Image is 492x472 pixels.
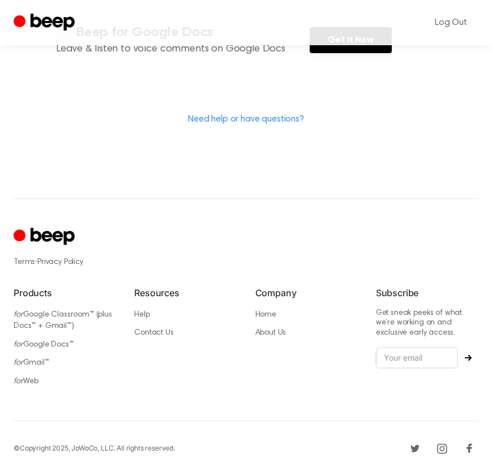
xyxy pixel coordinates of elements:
[14,341,74,349] a: forGoogle Docs™
[14,12,78,34] a: Beep
[37,258,83,266] a: Privacy Policy
[14,378,23,386] i: for
[14,443,175,453] div: © Copyright 2025, JoWoCo, LLC. All rights reserved.
[376,347,458,369] input: Your email
[423,9,478,36] a: Log Out
[14,286,116,300] h6: Products
[14,311,112,331] a: forGoogle Classroom™ (plus Docs™ + Gmail™)
[134,329,173,337] a: Contact Us
[14,256,478,268] div: ·
[255,329,286,337] a: About Us
[255,311,276,319] a: Home
[14,359,23,367] i: for
[188,115,304,124] a: Need help or have questions?
[14,258,35,266] a: Terms
[14,226,78,248] a: Cruip
[14,359,49,367] a: forGmail™
[14,311,23,319] i: for
[14,341,23,349] i: for
[56,42,310,57] p: Leave & listen to voice comments on Google Docs
[376,309,478,339] p: Get sneak peeks of what we’re working on and exclusive early access.
[433,439,451,457] a: Instagram
[376,286,478,300] h6: Subscribe
[460,439,478,457] a: Facebook
[255,286,358,300] h6: Company
[14,378,38,386] a: forWeb
[134,286,237,300] h6: Resources
[406,439,424,457] a: Twitter
[134,311,149,319] a: Help
[458,354,478,361] button: Subscribe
